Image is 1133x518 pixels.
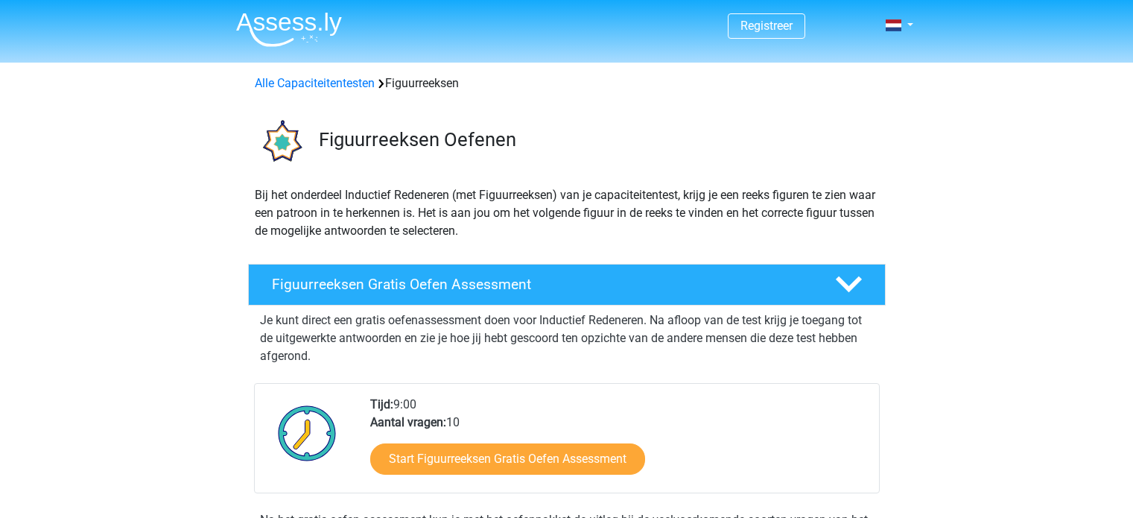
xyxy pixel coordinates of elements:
[319,128,874,151] h3: Figuurreeksen Oefenen
[370,415,446,429] b: Aantal vragen:
[255,186,879,240] p: Bij het onderdeel Inductief Redeneren (met Figuurreeksen) van je capaciteitentest, krijg je een r...
[370,443,645,475] a: Start Figuurreeksen Gratis Oefen Assessment
[272,276,811,293] h4: Figuurreeksen Gratis Oefen Assessment
[359,396,878,493] div: 9:00 10
[370,397,393,411] b: Tijd:
[260,312,874,365] p: Je kunt direct een gratis oefenassessment doen voor Inductief Redeneren. Na afloop van de test kr...
[236,12,342,47] img: Assessly
[242,264,892,306] a: Figuurreeksen Gratis Oefen Assessment
[255,76,375,90] a: Alle Capaciteitentesten
[270,396,345,470] img: Klok
[740,19,793,33] a: Registreer
[249,110,312,174] img: figuurreeksen
[249,75,885,92] div: Figuurreeksen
